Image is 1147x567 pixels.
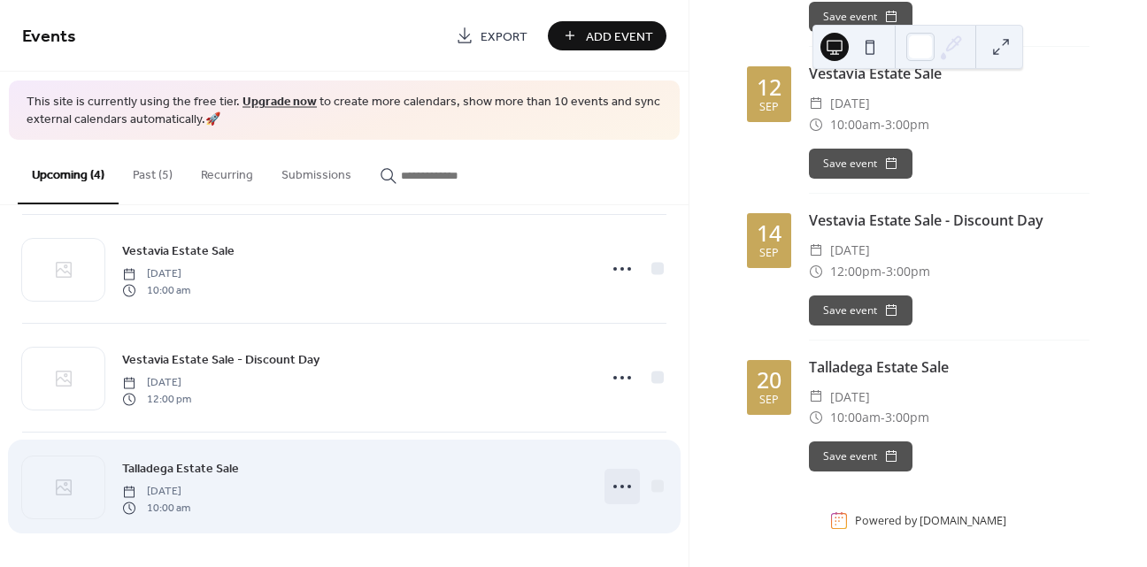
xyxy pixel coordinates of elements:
div: ​ [809,93,823,114]
span: [DATE] [122,484,190,500]
span: 10:00 am [122,500,190,516]
span: 3:00pm [886,261,930,282]
span: 12:00 pm [122,391,191,407]
span: Vestavia Estate Sale - Discount Day [122,351,319,370]
div: 14 [757,222,781,244]
span: 10:00am [830,114,881,135]
div: Sep [759,248,779,259]
span: Export [481,27,527,46]
div: ​ [809,261,823,282]
button: Save event [809,2,912,32]
div: ​ [809,114,823,135]
div: Vestavia Estate Sale - Discount Day [809,210,1089,231]
div: ​ [809,407,823,428]
div: ​ [809,240,823,261]
span: [DATE] [122,266,190,282]
button: Save event [809,149,912,179]
button: Add Event [548,21,666,50]
a: Upgrade now [242,90,317,114]
button: Save event [809,295,912,326]
div: Vestavia Estate Sale [809,63,1089,84]
button: Upcoming (4) [18,140,119,204]
button: Past (5) [119,140,187,203]
div: Sep [759,102,779,113]
span: 10:00 am [122,282,190,298]
div: Talladega Estate Sale [809,356,1089,378]
button: Submissions [267,140,366,203]
span: This site is currently using the free tier. to create more calendars, show more than 10 events an... [27,94,662,128]
span: [DATE] [122,375,191,391]
span: 12:00pm [830,261,881,282]
span: - [881,261,886,282]
span: Events [22,19,76,54]
span: Talladega Estate Sale [122,460,239,479]
div: ​ [809,387,823,408]
span: Vestavia Estate Sale [122,242,235,261]
span: 10:00am [830,407,881,428]
span: [DATE] [830,93,870,114]
a: Vestavia Estate Sale - Discount Day [122,349,319,370]
div: 12 [757,76,781,98]
a: Talladega Estate Sale [122,458,239,479]
button: Save event [809,441,912,471]
span: - [881,114,885,135]
div: 20 [757,369,781,391]
span: - [881,407,885,428]
a: Export [443,21,541,50]
span: [DATE] [830,387,870,408]
span: 3:00pm [885,407,929,428]
span: Add Event [586,27,653,46]
span: [DATE] [830,240,870,261]
span: 3:00pm [885,114,929,135]
button: Recurring [187,140,267,203]
a: [DOMAIN_NAME] [920,513,1006,528]
div: Sep [759,395,779,406]
a: Vestavia Estate Sale [122,241,235,261]
div: Powered by [855,513,1006,528]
